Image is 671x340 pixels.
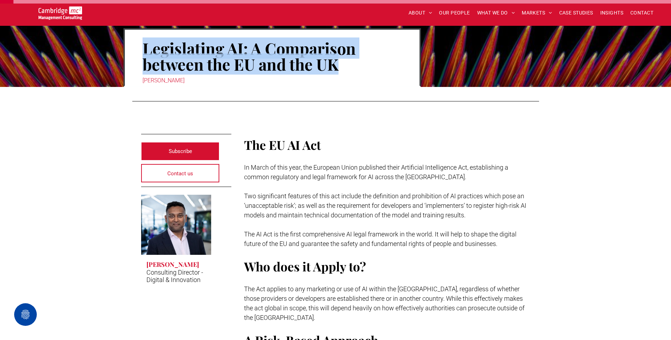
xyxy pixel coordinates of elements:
[435,7,473,18] a: OUR PEOPLE
[141,195,212,255] a: Rachi Weerasinghe
[143,40,402,73] h1: Legislating AI: A Comparison between the EU and the UK
[39,7,82,15] a: Your Business Transformed | Cambridge Management Consulting
[141,142,220,160] a: Subscribe
[474,7,519,18] a: WHAT WE DO
[244,136,321,153] span: The EU AI Act
[556,7,597,18] a: CASE STUDIES
[627,7,657,18] a: CONTACT
[405,7,436,18] a: ABOUT
[244,192,526,219] span: Two significant features of this act include the definition and prohibition of AI practices which...
[244,164,508,181] span: In March of this year, the European Union published their Artificial Intelligence Act, establishi...
[39,6,82,20] img: Go to Homepage
[167,165,193,182] span: Contact us
[141,164,220,182] a: Contact us
[244,230,516,247] span: The AI Act is the first comprehensive AI legal framework in the world. It will help to shape the ...
[244,285,525,321] span: The Act applies to any marketing or use of AI within the [GEOGRAPHIC_DATA], regardless of whether...
[518,7,555,18] a: MARKETS
[146,269,206,283] p: Consulting Director - Digital & Innovation
[169,142,192,160] span: Subscribe
[146,260,199,269] h3: [PERSON_NAME]
[244,258,366,275] span: Who does it Apply to?
[597,7,627,18] a: INSIGHTS
[143,76,402,86] div: [PERSON_NAME]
